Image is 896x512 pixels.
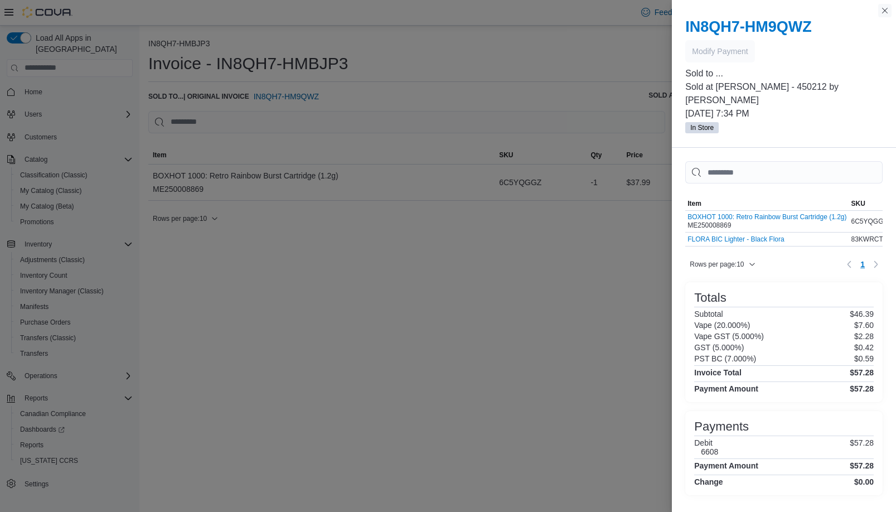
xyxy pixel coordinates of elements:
[851,235,888,244] span: 83KWRCTQ
[694,343,744,352] h6: GST (5.000%)
[690,260,744,269] span: Rows per page : 10
[849,197,890,210] button: SKU
[860,259,865,270] span: 1
[694,332,764,341] h6: Vape GST (5.000%)
[850,368,874,377] h4: $57.28
[685,67,883,80] p: Sold to ...
[842,255,883,273] nav: Pagination for table: MemoryTable from EuiInMemoryTable
[854,321,874,330] p: $7.60
[687,213,846,221] button: BOXHOT 1000: Retro Rainbow Burst Cartridge (1.2g)
[694,368,742,377] h4: Invoice Total
[687,235,784,243] button: FLORA BIC Lighter - Black Flora
[694,291,726,305] h3: Totals
[854,332,874,341] p: $2.28
[690,123,714,133] span: In Store
[850,461,874,470] h4: $57.28
[694,438,718,447] h6: Debit
[694,321,750,330] h6: Vape (20.000%)
[687,213,846,230] div: ME250008869
[850,384,874,393] h4: $57.28
[685,80,883,107] p: Sold at [PERSON_NAME] - 450212 by [PERSON_NAME]
[842,258,856,271] button: Previous page
[685,107,883,120] p: [DATE] 7:34 PM
[850,310,874,318] p: $46.39
[851,199,865,208] span: SKU
[685,122,719,133] span: In Store
[685,161,883,183] input: This is a search bar. As you type, the results lower in the page will automatically filter.
[694,477,723,486] h4: Change
[856,255,869,273] ul: Pagination for table: MemoryTable from EuiInMemoryTable
[701,447,718,456] h6: 6608
[694,354,756,363] h6: PST BC (7.000%)
[685,40,754,62] button: Modify Payment
[694,420,749,433] h3: Payments
[854,354,874,363] p: $0.59
[685,197,849,210] button: Item
[694,461,758,470] h4: Payment Amount
[692,46,748,57] span: Modify Payment
[685,18,883,36] h2: IN8QH7-HM9QWZ
[854,477,874,486] h4: $0.00
[694,310,723,318] h6: Subtotal
[856,255,869,273] button: Page 1 of 1
[869,258,883,271] button: Next page
[878,4,892,17] button: Close this dialog
[851,217,887,226] span: 6C5YQGGZ
[850,438,874,456] p: $57.28
[854,343,874,352] p: $0.42
[687,199,701,208] span: Item
[694,384,758,393] h4: Payment Amount
[685,258,759,271] button: Rows per page:10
